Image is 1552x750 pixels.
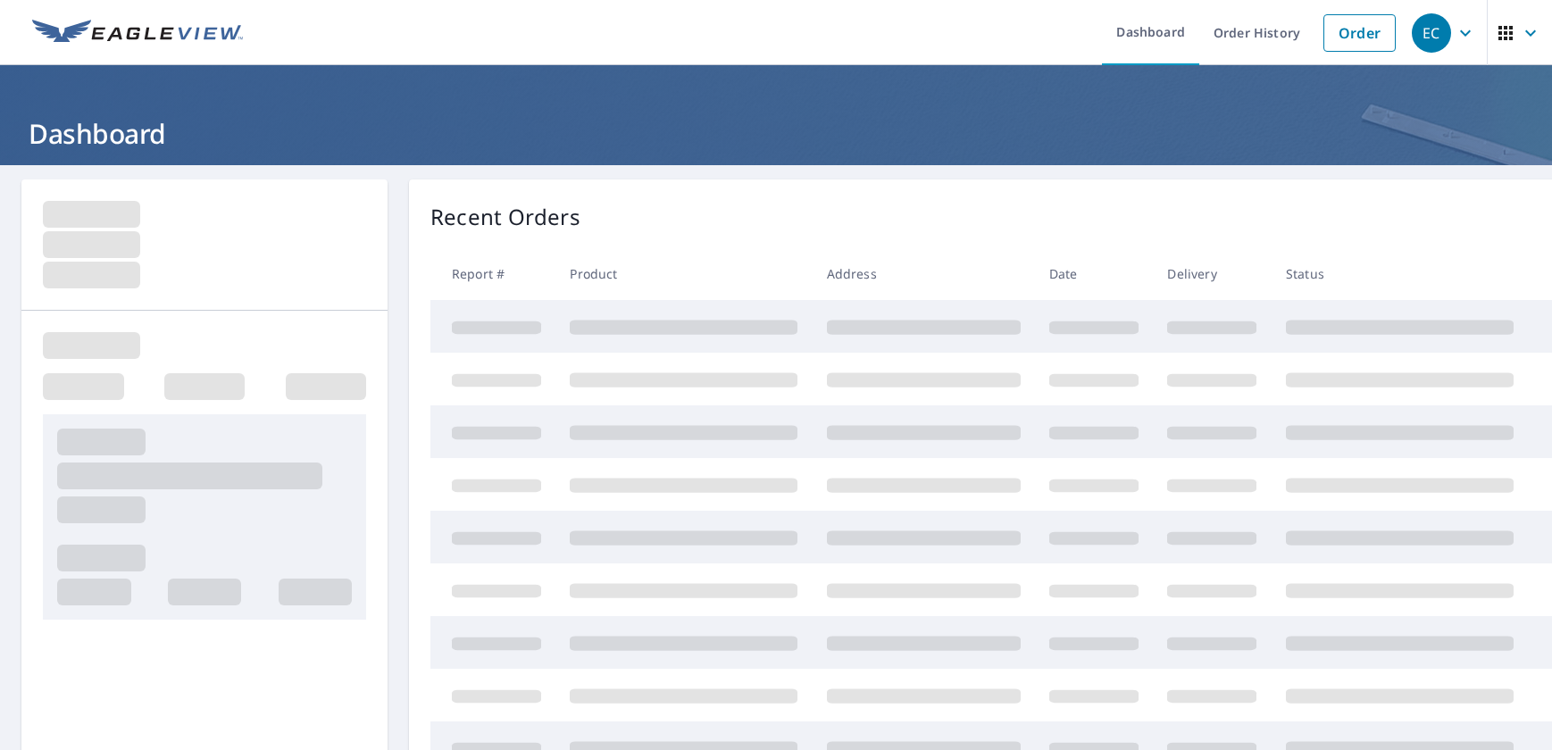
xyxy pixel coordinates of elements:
[813,247,1035,300] th: Address
[1412,13,1451,53] div: EC
[1323,14,1396,52] a: Order
[1153,247,1271,300] th: Delivery
[1035,247,1153,300] th: Date
[32,20,243,46] img: EV Logo
[430,247,555,300] th: Report #
[555,247,812,300] th: Product
[21,115,1531,152] h1: Dashboard
[430,201,580,233] p: Recent Orders
[1272,247,1528,300] th: Status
